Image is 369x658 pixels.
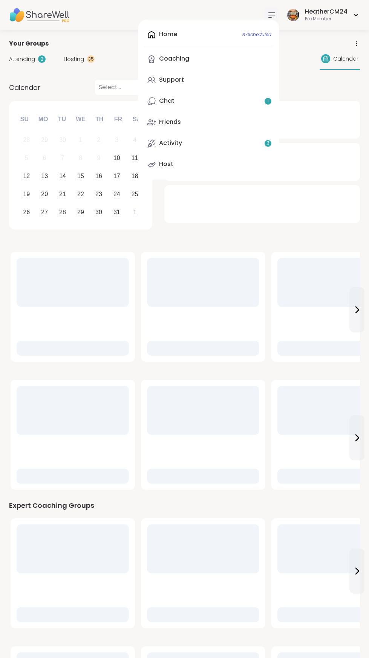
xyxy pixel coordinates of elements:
div: 23 [95,189,102,199]
div: Not available Saturday, October 4th, 2025 [127,132,143,148]
div: Chat [159,97,175,105]
span: 3 [267,140,269,146]
a: Friends [144,113,273,131]
div: Choose Monday, October 20th, 2025 [37,186,53,202]
div: Choose Tuesday, October 28th, 2025 [55,204,71,220]
div: Th [91,111,108,128]
div: Pro Member [305,16,348,22]
div: 7 [61,153,64,163]
div: 20 [41,189,48,199]
div: Choose Wednesday, October 22nd, 2025 [73,186,89,202]
div: We [72,111,89,128]
div: Choose Friday, October 10th, 2025 [109,150,125,166]
div: Host [159,160,173,168]
div: Activity [159,139,182,147]
div: Not available Monday, September 29th, 2025 [37,132,53,148]
div: 24 [113,189,120,199]
div: 1 [79,135,83,145]
div: 31 [113,207,120,217]
div: Expert Coaching Groups [9,500,360,511]
div: Choose Thursday, October 30th, 2025 [91,204,107,220]
div: Choose Saturday, October 25th, 2025 [127,186,143,202]
div: Choose Saturday, October 11th, 2025 [127,150,143,166]
div: Choose Thursday, October 16th, 2025 [91,168,107,184]
div: 4 [133,135,136,145]
div: Choose Tuesday, October 14th, 2025 [55,168,71,184]
img: ShareWell Nav Logo [9,2,69,28]
div: 26 [23,207,30,217]
div: Friends [159,118,181,126]
div: 18 [132,171,138,181]
div: 28 [59,207,66,217]
div: Choose Friday, October 17th, 2025 [109,168,125,184]
span: Calendar [9,82,40,93]
div: Not available Wednesday, October 1st, 2025 [73,132,89,148]
div: 3 [115,135,118,145]
span: 1 [267,98,269,104]
a: Activity3 [144,134,273,152]
span: Hosting [64,55,84,63]
a: Chat1 [144,92,273,110]
div: 29 [77,207,84,217]
div: month 2025-10 [17,131,144,221]
div: Tu [54,111,70,128]
div: 27 [41,207,48,217]
div: 28 [23,135,30,145]
div: Su [16,111,33,128]
div: 10 [113,153,120,163]
div: 13 [41,171,48,181]
div: Choose Monday, October 13th, 2025 [37,168,53,184]
div: 12 [23,171,30,181]
div: 35 [87,55,95,63]
div: Not available Tuesday, September 30th, 2025 [55,132,71,148]
div: HeatherCM24 [305,8,348,16]
div: Choose Tuesday, October 21st, 2025 [55,186,71,202]
div: 1 [133,207,136,217]
div: 30 [59,135,66,145]
div: Not available Thursday, October 2nd, 2025 [91,132,107,148]
div: Choose Saturday, October 18th, 2025 [127,168,143,184]
div: Fr [110,111,126,128]
div: Choose Wednesday, October 29th, 2025 [73,204,89,220]
span: Your Groups [9,39,49,48]
div: Choose Wednesday, October 15th, 2025 [73,168,89,184]
a: Support [144,71,273,89]
div: 2 [97,135,100,145]
div: 16 [95,171,102,181]
div: Choose Sunday, October 26th, 2025 [18,204,35,220]
div: Choose Thursday, October 23rd, 2025 [91,186,107,202]
div: Support [159,76,184,84]
span: Attending [9,55,35,63]
div: 19 [23,189,30,199]
a: Coaching [144,50,273,68]
div: Choose Sunday, October 12th, 2025 [18,168,35,184]
div: Not available Wednesday, October 8th, 2025 [73,150,89,166]
div: Choose Sunday, October 19th, 2025 [18,186,35,202]
div: Mo [35,111,51,128]
div: Not available Sunday, October 5th, 2025 [18,150,35,166]
div: Coaching [159,55,189,63]
div: Choose Monday, October 27th, 2025 [37,204,53,220]
a: Host [144,155,273,174]
div: 22 [77,189,84,199]
div: Choose Saturday, November 1st, 2025 [127,204,143,220]
div: 30 [95,207,102,217]
div: 17 [113,171,120,181]
div: 2 [38,55,46,63]
div: Choose Friday, October 24th, 2025 [109,186,125,202]
div: 15 [77,171,84,181]
div: Not available Monday, October 6th, 2025 [37,150,53,166]
div: Not available Thursday, October 9th, 2025 [91,150,107,166]
div: 21 [59,189,66,199]
span: Calendar [333,55,358,63]
img: HeatherCM24 [287,9,299,21]
div: Choose Friday, October 31st, 2025 [109,204,125,220]
div: 29 [41,135,48,145]
div: 8 [79,153,83,163]
div: 14 [59,171,66,181]
div: Sa [129,111,145,128]
div: 25 [132,189,138,199]
div: 6 [43,153,46,163]
div: Not available Sunday, September 28th, 2025 [18,132,35,148]
div: 11 [132,153,138,163]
